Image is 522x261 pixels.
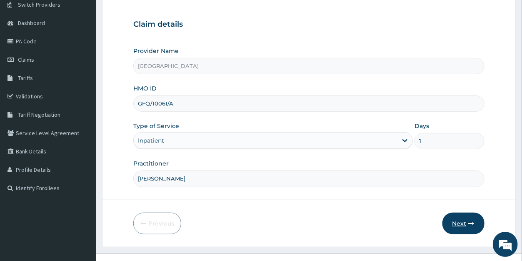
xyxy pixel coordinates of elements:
input: Enter HMO ID [133,95,484,112]
span: Switch Providers [18,1,60,8]
span: Dashboard [18,19,45,27]
span: Tariffs [18,74,33,82]
span: We're online! [48,78,115,162]
textarea: Type your message and hit 'Enter' [4,173,159,202]
div: Inpatient [138,136,164,145]
label: Practitioner [133,159,169,168]
img: d_794563401_company_1708531726252_794563401 [15,42,34,63]
h3: Claim details [133,20,484,29]
input: Enter Name [133,171,484,187]
div: Minimize live chat window [137,4,157,24]
span: Tariff Negotiation [18,111,60,118]
label: HMO ID [133,84,157,93]
label: Days [415,122,429,130]
button: Next [442,213,485,234]
span: Claims [18,56,34,63]
label: Type of Service [133,122,179,130]
button: Previous [133,213,181,234]
div: Chat with us now [43,47,140,58]
label: Provider Name [133,47,179,55]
